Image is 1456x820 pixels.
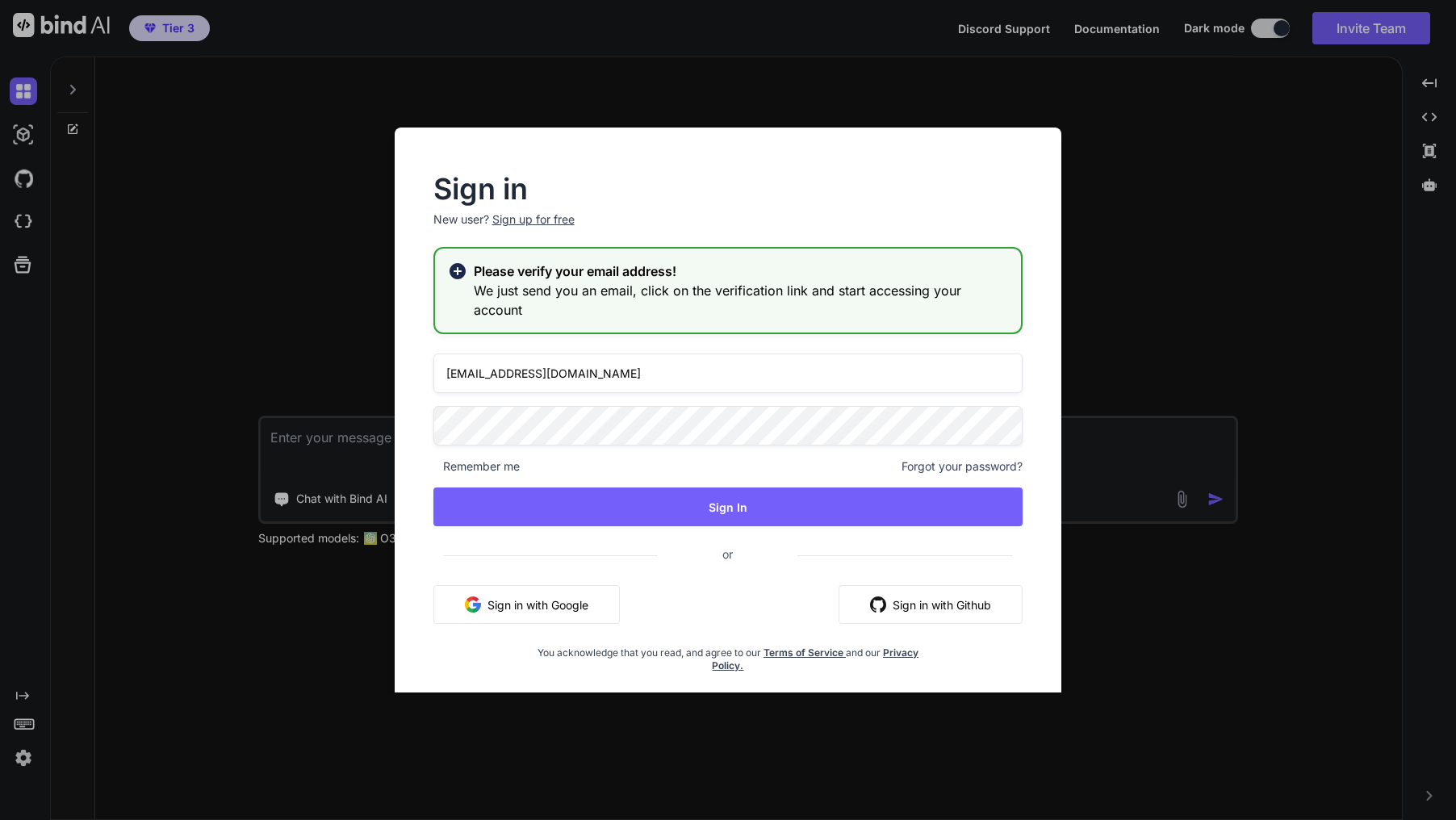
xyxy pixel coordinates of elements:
button: Sign in with Github [839,585,1023,624]
div: Sign up for free [492,211,575,228]
div: You acknowledge that you read, and agree to our and our [531,637,924,672]
button: Sign In [433,487,1023,526]
span: or [658,534,797,574]
h3: We just send you an email, click on the verification link and start accessing your account [474,281,1009,320]
img: google [465,596,481,613]
p: New user? [433,211,1023,247]
span: Forgot your password? [902,458,1023,475]
a: Privacy Policy. [712,646,918,671]
img: github [870,596,886,613]
button: Sign in with Google [433,585,620,624]
input: Login or Email [433,354,1023,393]
h2: Please verify your email address! [474,261,1009,281]
span: Remember me [433,458,520,475]
h2: Sign in [433,176,1023,202]
a: Terms of Service [764,646,846,659]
